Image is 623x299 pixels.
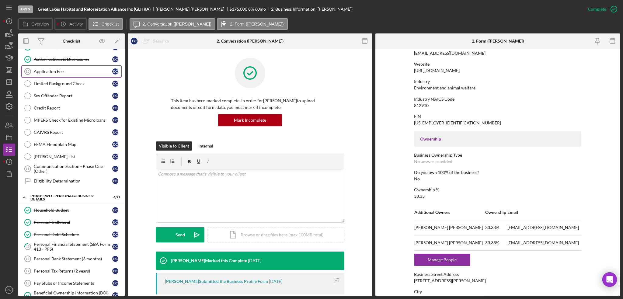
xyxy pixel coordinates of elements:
div: D C [112,56,118,62]
div: D C [112,219,118,225]
div: Mark Incomplete [234,114,266,126]
label: Checklist [102,22,119,26]
div: Personal Collateral [34,220,112,225]
div: Complete [588,3,606,15]
a: 18Pay Stubs or Income StatementsDC [21,277,122,289]
button: Internal [195,141,216,151]
tspan: 17 [26,269,29,273]
div: [US_EMPLOYER_IDENTIFICATION_NUMBER] [414,120,501,125]
div: D C [112,244,118,250]
a: 15Personal Financial Statement (SBA Form 413 - PFS)DC [21,241,122,253]
td: [EMAIL_ADDRESS][DOMAIN_NAME] [507,235,581,250]
button: Checklist [89,18,123,30]
a: 10Application FeeDC [21,65,122,78]
div: 8 % [248,7,254,12]
a: Credit ReportDC [21,102,122,114]
td: 33.33% [485,220,507,235]
div: D C [112,81,118,87]
div: CAIVRS Report [34,130,112,135]
label: 2. Form ([PERSON_NAME]) [230,22,284,26]
div: [URL][DOMAIN_NAME] [414,68,460,73]
label: Activity [69,22,83,26]
div: Visible to Client [159,141,189,151]
time: 2025-09-29 15:35 [248,258,261,263]
div: Send [176,227,185,242]
div: D C [112,129,118,135]
button: JW [3,284,15,296]
div: Internal [198,141,213,151]
div: Personal Tax Returns (2 years) [34,269,112,273]
label: Overview [31,22,49,26]
div: FEMA Floodplain Map [34,142,112,147]
div: Eligibility Determination [34,179,112,183]
div: D C [112,93,118,99]
div: Checklist [63,39,80,43]
div: Household Budget [34,208,112,213]
div: Do you own 100% of the business? [414,170,581,175]
button: 2. Conversation ([PERSON_NAME]) [130,18,215,30]
div: Business Ownership Type [414,153,581,158]
td: [PERSON_NAME] [PERSON_NAME] [414,235,485,250]
div: MPERS Check for Existing Microloans [34,118,112,123]
div: [EMAIL_ADDRESS][DOMAIN_NAME] [414,51,486,56]
div: D C [112,256,118,262]
div: EIN [414,114,581,119]
div: D C [112,141,118,148]
a: CAIVRS ReportDC [21,126,122,138]
div: Open [18,5,33,13]
div: Communication Section - Phase One (Other) [34,164,112,174]
tspan: 10 [26,70,29,73]
a: Personal CollateralDC [21,216,122,228]
span: $175,000 [229,6,247,12]
div: 6 / 21 [109,196,120,199]
button: Overview [18,18,53,30]
a: 16Personal Bank Statement (3 months)DC [21,253,122,265]
div: Sex Offender Report [34,93,112,98]
label: 2. Conversation ([PERSON_NAME]) [143,22,211,26]
div: City [414,289,581,294]
a: Limited Background CheckDC [21,78,122,90]
td: [PERSON_NAME] [PERSON_NAME] [414,220,485,235]
p: This item has been marked complete. In order for [PERSON_NAME] to upload documents or edit form d... [171,97,329,111]
button: DCReassign [128,35,175,47]
a: Eligibility DeterminationDC [21,175,122,187]
div: Personal Financial Statement (SBA Form 413 - PFS) [34,242,112,252]
td: 33.33% [485,235,507,250]
a: Household BudgetDC [21,204,122,216]
div: D C [112,178,118,184]
div: D C [112,231,118,238]
a: Manage People [414,257,470,262]
div: D C [112,105,118,111]
div: Industry NAICS Code [414,97,581,102]
div: Personal Debt Schedule [34,232,112,237]
div: Open Intercom Messenger [602,272,617,287]
td: [EMAIL_ADDRESS][DOMAIN_NAME] [507,220,581,235]
div: 60 mo [255,7,266,12]
a: [PERSON_NAME] ListDC [21,151,122,163]
div: [PERSON_NAME] List [34,154,112,159]
div: Credit Report [34,106,112,110]
div: Limited Background Check [34,81,112,86]
div: Manage People [417,254,467,266]
tspan: 16 [26,257,29,261]
button: 2. Form ([PERSON_NAME]) [217,18,288,30]
div: [PERSON_NAME] Marked this Complete [171,258,247,263]
td: Email [507,205,581,220]
div: Personal Bank Statement (3 months) [34,256,112,261]
a: 17Personal Tax Returns (2 years)DC [21,265,122,277]
div: D C [112,207,118,213]
div: No answer provided [414,159,452,164]
b: Great Lakes Habitat and Reforestation Alliance Inc (GLHRA) [38,7,151,12]
div: Website [414,62,581,67]
div: Pay Stubs or Income Statements [34,281,112,286]
div: Ownership [420,137,575,141]
a: MPERS Check for Existing MicroloansDC [21,114,122,126]
button: Mark Incomplete [218,114,282,126]
div: D C [112,292,118,298]
a: Personal Debt ScheduleDC [21,228,122,241]
div: D C [112,117,118,123]
div: D C [112,154,118,160]
div: D C [112,68,118,75]
a: 11Communication Section - Phase One (Other)DC [21,163,122,175]
tspan: 18 [26,281,29,285]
